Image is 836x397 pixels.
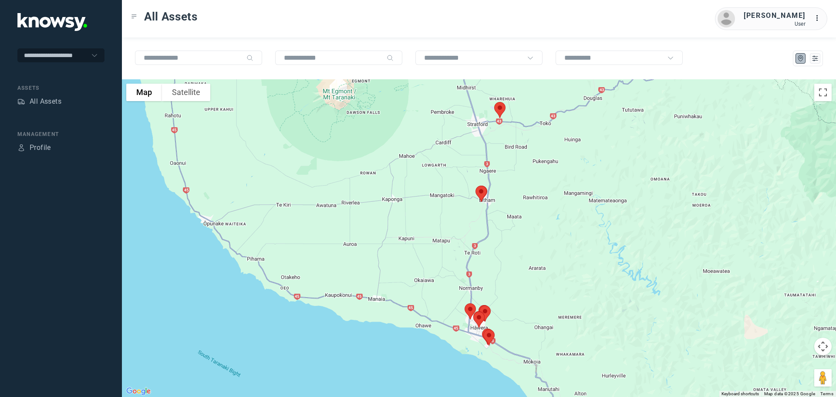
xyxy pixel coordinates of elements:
[814,369,832,387] button: Drag Pegman onto the map to open Street View
[387,54,394,61] div: Search
[246,54,253,61] div: Search
[144,9,198,24] span: All Assets
[162,84,210,101] button: Show satellite imagery
[124,386,153,397] img: Google
[718,10,735,27] img: avatar.png
[30,143,51,153] div: Profile
[815,15,823,21] tspan: ...
[797,54,805,62] div: Map
[17,84,104,92] div: Assets
[814,13,825,24] div: :
[17,144,25,152] div: Profile
[131,14,137,20] div: Toggle Menu
[764,391,815,396] span: Map data ©2025 Google
[814,13,825,25] div: :
[17,143,51,153] a: ProfileProfile
[17,98,25,105] div: Assets
[17,13,87,31] img: Application Logo
[126,84,162,101] button: Show street map
[124,386,153,397] a: Open this area in Google Maps (opens a new window)
[744,10,806,21] div: [PERSON_NAME]
[820,391,833,396] a: Terms (opens in new tab)
[30,96,61,107] div: All Assets
[811,54,819,62] div: List
[814,338,832,355] button: Map camera controls
[17,130,104,138] div: Management
[744,21,806,27] div: User
[721,391,759,397] button: Keyboard shortcuts
[814,84,832,101] button: Toggle fullscreen view
[17,96,61,107] a: AssetsAll Assets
